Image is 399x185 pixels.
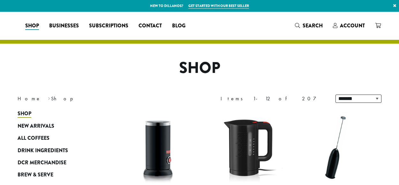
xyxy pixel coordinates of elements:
[290,20,328,31] a: Search
[18,95,41,102] a: Home
[89,22,128,30] span: Subscriptions
[49,22,79,30] span: Businesses
[121,111,195,184] img: DP3954.01-002.png
[18,147,68,155] span: Drink Ingredients
[18,169,94,181] a: Brew & Serve
[211,111,284,184] img: DP3955.01.png
[18,110,31,118] span: Shop
[18,159,66,167] span: DCR Merchandise
[139,22,162,30] span: Contact
[25,22,39,30] span: Shop
[300,111,373,184] img: DP3927.01-002.png
[172,22,185,30] span: Blog
[340,22,365,29] span: Account
[48,93,50,103] span: ›
[18,144,94,156] a: Drink Ingredients
[18,132,94,144] a: All Coffees
[20,21,44,31] a: Shop
[18,171,53,179] span: Brew & Serve
[18,157,94,169] a: DCR Merchandise
[188,3,249,9] a: Get started with our best seller
[18,120,94,132] a: New Arrivals
[18,108,94,120] a: Shop
[18,134,49,142] span: All Coffees
[13,59,386,77] h1: Shop
[303,22,323,29] span: Search
[18,95,190,103] nav: Breadcrumb
[18,122,54,130] span: New Arrivals
[221,95,326,103] div: Items 1-12 of 207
